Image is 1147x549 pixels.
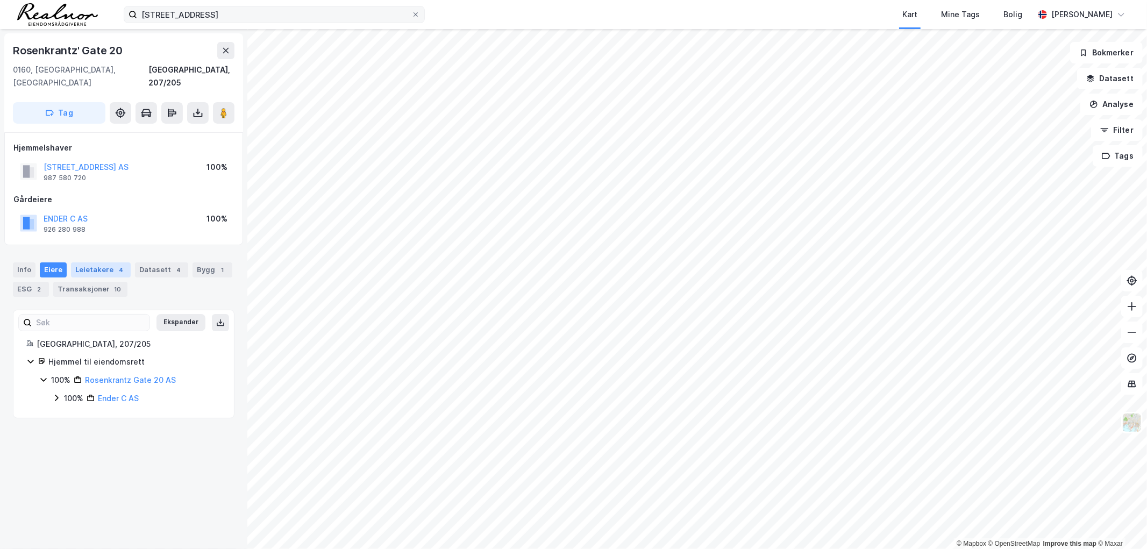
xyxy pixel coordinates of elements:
div: [GEOGRAPHIC_DATA], 207/205 [37,338,221,351]
div: 4 [173,265,184,275]
div: 100% [206,212,227,225]
img: realnor-logo.934646d98de889bb5806.png [17,3,98,26]
div: Kart [902,8,917,21]
div: Rosenkrantz' Gate 20 [13,42,125,59]
div: 926 280 988 [44,225,86,234]
button: Filter [1091,119,1143,141]
div: Hjemmelshaver [13,141,234,154]
div: 987 580 720 [44,174,86,182]
input: Søk [32,315,149,331]
div: 100% [206,161,227,174]
div: Kontrollprogram for chat [1093,497,1147,549]
div: 100% [64,392,83,405]
button: Ekspander [156,314,205,331]
div: Transaksjoner [53,282,127,297]
button: Datasett [1077,68,1143,89]
button: Tag [13,102,105,124]
button: Analyse [1080,94,1143,115]
div: 4 [116,265,126,275]
a: Rosenkrantz Gate 20 AS [85,375,176,384]
div: Leietakere [71,262,131,277]
div: Hjemmel til eiendomsrett [48,355,221,368]
div: [PERSON_NAME] [1051,8,1113,21]
a: Mapbox [957,540,986,547]
button: Bokmerker [1070,42,1143,63]
img: Z [1122,412,1142,433]
div: 10 [112,284,123,295]
iframe: Chat Widget [1093,497,1147,549]
div: Gårdeiere [13,193,234,206]
div: 0160, [GEOGRAPHIC_DATA], [GEOGRAPHIC_DATA] [13,63,148,89]
div: Mine Tags [941,8,980,21]
div: 1 [217,265,228,275]
button: Tags [1093,145,1143,167]
div: ESG [13,282,49,297]
div: Info [13,262,35,277]
div: 100% [51,374,70,387]
a: Improve this map [1043,540,1096,547]
div: [GEOGRAPHIC_DATA], 207/205 [148,63,234,89]
div: Eiere [40,262,67,277]
a: Ender C AS [98,394,139,403]
div: Bolig [1003,8,1022,21]
div: 2 [34,284,45,295]
div: Bygg [193,262,232,277]
input: Søk på adresse, matrikkel, gårdeiere, leietakere eller personer [137,6,411,23]
a: OpenStreetMap [988,540,1041,547]
div: Datasett [135,262,188,277]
